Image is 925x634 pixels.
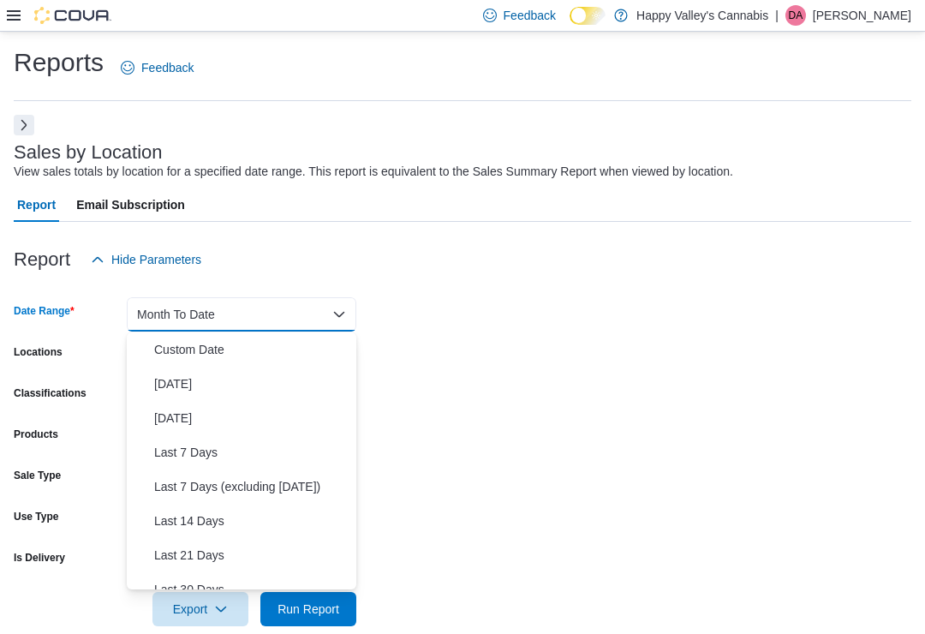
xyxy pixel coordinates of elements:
a: Feedback [114,51,200,85]
button: Hide Parameters [84,242,208,277]
span: Feedback [504,7,556,24]
button: Month To Date [127,297,356,332]
p: Happy Valley's Cannabis [636,5,768,26]
button: Export [152,592,248,626]
label: Locations [14,345,63,359]
span: DA [789,5,803,26]
button: Run Report [260,592,356,626]
div: Select listbox [127,332,356,589]
label: Products [14,428,58,441]
label: Sale Type [14,469,61,482]
span: Last 30 Days [154,579,349,600]
span: Feedback [141,59,194,76]
span: Run Report [277,601,339,618]
p: | [775,5,779,26]
span: Custom Date [154,339,349,360]
input: Dark Mode [570,7,606,25]
span: Last 21 Days [154,545,349,565]
span: Report [17,188,56,222]
p: [PERSON_NAME] [813,5,911,26]
span: Email Subscription [76,188,185,222]
span: Last 7 Days [154,442,349,463]
img: Cova [34,7,111,24]
h3: Report [14,249,70,270]
span: Last 14 Days [154,511,349,531]
span: Hide Parameters [111,251,201,268]
label: Classifications [14,386,87,400]
span: Export [163,592,238,626]
label: Is Delivery [14,551,65,565]
h1: Reports [14,45,104,80]
div: David Asprey [785,5,806,26]
label: Use Type [14,510,58,523]
span: Last 7 Days (excluding [DATE]) [154,476,349,497]
h3: Sales by Location [14,142,163,163]
div: View sales totals by location for a specified date range. This report is equivalent to the Sales ... [14,163,733,181]
span: [DATE] [154,374,349,394]
label: Date Range [14,304,75,318]
button: Next [14,115,34,135]
span: [DATE] [154,408,349,428]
